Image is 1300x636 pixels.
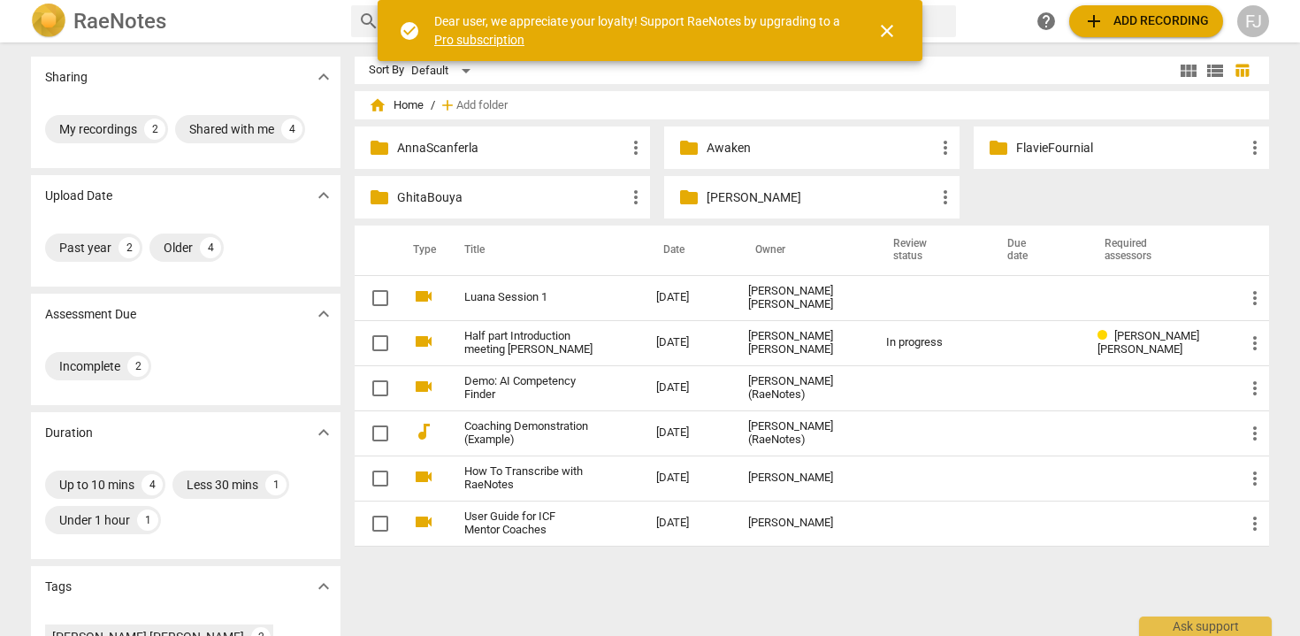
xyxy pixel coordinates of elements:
span: more_vert [935,137,956,158]
span: expand_more [313,576,334,597]
div: [PERSON_NAME] (RaeNotes) [748,375,858,402]
span: folder [988,137,1009,158]
span: home [369,96,386,114]
div: 1 [137,510,158,531]
span: more_vert [1244,468,1266,489]
div: 2 [144,119,165,140]
th: Date [642,226,734,275]
span: Review status: in progress [1097,329,1114,342]
td: [DATE] [642,320,734,365]
button: List view [1202,57,1228,84]
a: Luana Session 1 [464,291,593,304]
div: [PERSON_NAME] [748,471,858,485]
p: FlavieFournial [1016,139,1244,157]
span: view_list [1204,60,1226,81]
span: more_vert [1244,287,1266,309]
span: expand_more [313,303,334,325]
span: more_vert [1244,513,1266,534]
span: folder [369,137,390,158]
a: Demo: AI Competency Finder [464,375,593,402]
button: Show more [310,573,337,600]
div: In progress [886,336,971,349]
span: more_vert [1244,333,1266,354]
span: expand_more [313,66,334,88]
span: folder [678,137,700,158]
span: videocam [413,376,434,397]
td: [DATE] [642,275,734,320]
p: Assessment Due [45,305,136,324]
span: search [358,11,379,32]
div: 4 [281,119,302,140]
span: add [1083,11,1105,32]
button: Show more [310,182,337,209]
div: My recordings [59,120,137,138]
span: more_vert [625,187,646,208]
th: Type [399,226,443,275]
div: Under 1 hour [59,511,130,529]
p: JUSTIN GREEN [707,188,935,207]
span: add [439,96,456,114]
a: LogoRaeNotes [31,4,337,39]
span: more_vert [1244,423,1266,444]
span: Add folder [456,99,508,112]
p: Duration [45,424,93,442]
span: expand_more [313,422,334,443]
a: Help [1030,5,1062,37]
a: Half part Introduction meeting [PERSON_NAME] [464,330,593,356]
span: videocam [413,511,434,533]
span: more_vert [1244,378,1266,399]
span: more_vert [625,137,646,158]
p: Tags [45,578,72,596]
th: Owner [734,226,872,275]
span: videocam [413,331,434,352]
th: Required assessors [1083,226,1230,275]
div: 4 [141,474,163,495]
span: help [1036,11,1057,32]
button: Tile view [1175,57,1202,84]
button: Table view [1228,57,1255,84]
span: audiotrack [413,421,434,442]
a: Coaching Demonstration (Example) [464,420,593,447]
div: Past year [59,239,111,257]
a: Pro subscription [434,33,524,47]
td: [DATE] [642,456,734,501]
button: Show more [310,419,337,446]
div: Shared with me [189,120,274,138]
span: videocam [413,286,434,307]
h2: RaeNotes [73,9,166,34]
span: videocam [413,466,434,487]
span: more_vert [1244,137,1266,158]
span: [PERSON_NAME] [PERSON_NAME] [1097,329,1199,356]
button: FJ [1237,5,1269,37]
span: check_circle [399,20,420,42]
div: Incomplete [59,357,120,375]
span: Home [369,96,424,114]
p: Upload Date [45,187,112,205]
button: Show more [310,64,337,90]
span: folder [369,187,390,208]
button: Show more [310,301,337,327]
div: Default [411,57,477,85]
div: Ask support [1139,617,1272,636]
div: 4 [200,237,221,258]
div: 1 [265,474,287,495]
th: Review status [872,226,985,275]
div: [PERSON_NAME] [PERSON_NAME] [748,330,858,356]
th: Title [443,226,642,275]
span: view_module [1178,60,1199,81]
p: Awaken [707,139,935,157]
div: Dear user, we appreciate your loyalty! Support RaeNotes by upgrading to a [434,12,845,49]
div: Sort By [369,64,404,77]
span: table_chart [1234,62,1250,79]
p: GhitaBouya [397,188,625,207]
p: AnnaScanferla [397,139,625,157]
td: [DATE] [642,410,734,456]
button: Close [866,10,908,52]
div: 2 [127,356,149,377]
div: [PERSON_NAME] [PERSON_NAME] [748,285,858,311]
div: Older [164,239,193,257]
a: How To Transcribe with RaeNotes [464,465,593,492]
div: [PERSON_NAME] (RaeNotes) [748,420,858,447]
p: Sharing [45,68,88,87]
